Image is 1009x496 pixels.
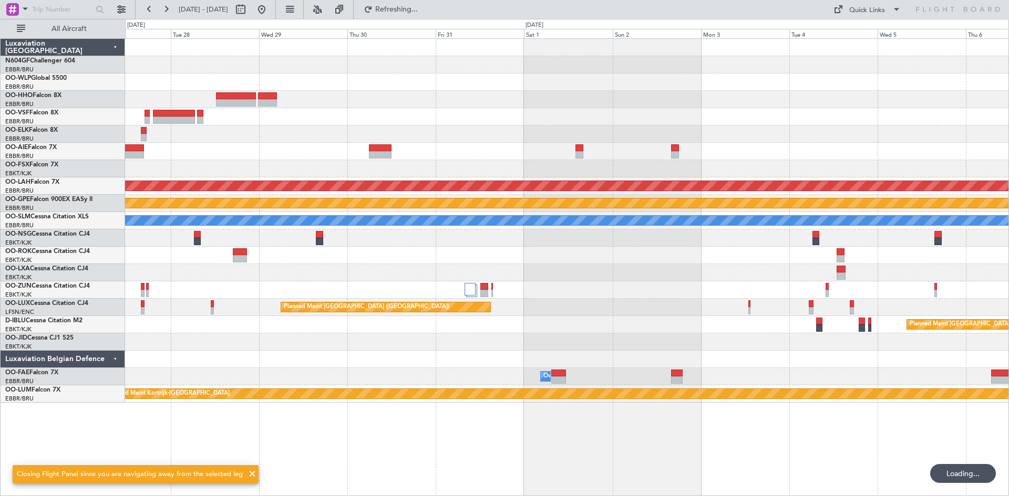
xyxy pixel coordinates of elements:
span: D-IBLU [5,318,26,324]
a: N604GFChallenger 604 [5,58,75,64]
span: OO-NSG [5,231,32,237]
span: OO-VSF [5,110,29,116]
a: OO-GPEFalcon 900EX EASy II [5,196,92,203]
button: All Aircraft [12,20,114,37]
a: EBKT/KJK [5,273,32,281]
span: OO-FSX [5,162,29,168]
span: [DATE] - [DATE] [179,5,228,14]
a: OO-ELKFalcon 8X [5,127,58,133]
a: EBKT/KJK [5,325,32,333]
a: OO-LUMFalcon 7X [5,387,60,393]
a: LFSN/ENC [5,308,34,316]
a: OO-ROKCessna Citation CJ4 [5,248,90,255]
a: EBBR/BRU [5,187,34,195]
a: OO-JIDCessna CJ1 525 [5,335,74,341]
a: EBKT/KJK [5,256,32,264]
div: Tue 28 [171,29,259,38]
span: OO-ELK [5,127,29,133]
a: EBKT/KJK [5,239,32,247]
div: Wed 5 [878,29,966,38]
div: [DATE] [526,21,543,30]
span: OO-ROK [5,248,32,255]
div: Fri 31 [436,29,524,38]
span: OO-FAE [5,370,29,376]
a: EBBR/BRU [5,135,34,143]
span: OO-WLP [5,75,31,81]
span: OO-ZUN [5,283,32,289]
span: OO-SLM [5,214,30,220]
a: OO-LXACessna Citation CJ4 [5,266,88,272]
a: EBBR/BRU [5,395,34,403]
a: EBBR/BRU [5,152,34,160]
a: OO-ZUNCessna Citation CJ4 [5,283,90,289]
a: EBBR/BRU [5,83,34,91]
span: OO-GPE [5,196,30,203]
span: OO-JID [5,335,27,341]
a: OO-SLMCessna Citation XLS [5,214,89,220]
span: Refreshing... [375,6,419,13]
a: EBBR/BRU [5,377,34,385]
div: Sun 2 [613,29,701,38]
button: Refreshing... [359,1,422,18]
a: EBBR/BRU [5,100,34,108]
input: Trip Number [32,2,92,17]
a: OO-AIEFalcon 7X [5,144,57,151]
div: Mon 3 [701,29,789,38]
a: EBKT/KJK [5,291,32,299]
a: EBBR/BRU [5,204,34,212]
a: OO-NSGCessna Citation CJ4 [5,231,90,237]
div: Thu 30 [347,29,436,38]
a: OO-HHOFalcon 8X [5,92,61,99]
div: Wed 29 [259,29,347,38]
span: OO-LUM [5,387,32,393]
div: Loading... [930,464,996,483]
div: Planned Maint [GEOGRAPHIC_DATA] ([GEOGRAPHIC_DATA]) [284,299,449,315]
a: EBBR/BRU [5,66,34,73]
a: OO-WLPGlobal 5500 [5,75,67,81]
span: All Aircraft [27,25,111,33]
span: OO-LAH [5,179,30,185]
span: OO-AIE [5,144,28,151]
div: [DATE] [127,21,145,30]
a: EBKT/KJK [5,170,32,177]
div: Closing Flight Panel since you are navigating away from the selected leg [17,469,243,480]
a: EBBR/BRU [5,118,34,125]
a: OO-VSFFalcon 8X [5,110,58,116]
a: OO-LAHFalcon 7X [5,179,59,185]
div: Sat 1 [524,29,612,38]
span: OO-HHO [5,92,33,99]
a: D-IBLUCessna Citation M2 [5,318,83,324]
div: Owner Melsbroek Air Base [543,368,615,384]
a: EBBR/BRU [5,221,34,229]
a: OO-FSXFalcon 7X [5,162,58,168]
div: Planned Maint Kortrijk-[GEOGRAPHIC_DATA] [107,386,230,402]
a: OO-LUXCessna Citation CJ4 [5,300,88,307]
div: Tue 4 [789,29,878,38]
div: Mon 27 [83,29,171,38]
span: OO-LUX [5,300,30,307]
a: OO-FAEFalcon 7X [5,370,58,376]
span: N604GF [5,58,30,64]
span: OO-LXA [5,266,30,272]
a: EBKT/KJK [5,343,32,351]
